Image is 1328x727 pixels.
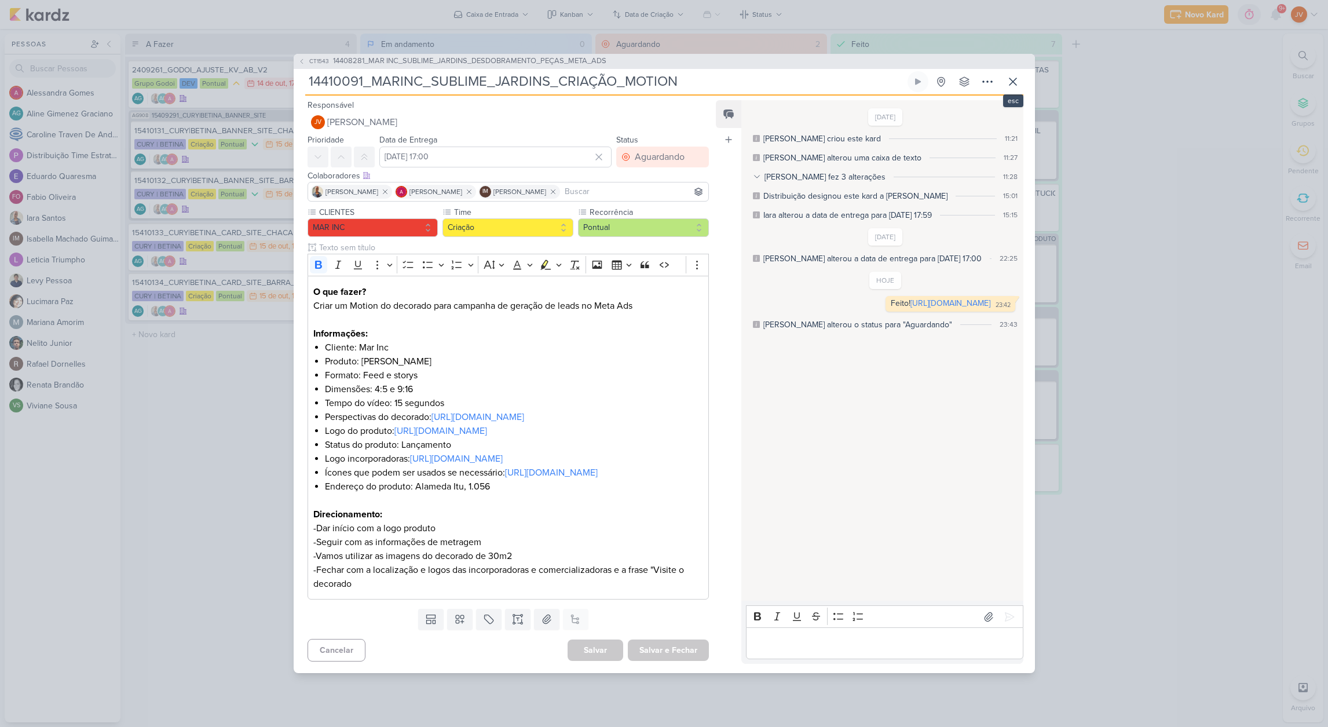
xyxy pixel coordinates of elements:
[333,56,606,67] span: 14408281_MAR INC_SUBLIME_JARDINS_DESDOBRAMENTO_PEÇAS_META_ADS
[325,355,703,368] li: Produto: [PERSON_NAME]
[325,480,703,494] li: Endereço do produto: Alameda Itu, 1.056
[308,276,709,600] div: Editor editing area: main
[325,452,703,466] li: Logo incorporadoras:
[379,135,437,145] label: Data de Entrega
[312,186,323,198] img: Iara Santos
[325,187,378,197] span: [PERSON_NAME]
[409,187,462,197] span: [PERSON_NAME]
[313,286,366,298] strong: O que fazer?
[1005,133,1018,144] div: 11:21
[891,298,990,308] div: Feito!
[1003,94,1023,107] div: esc
[325,438,703,452] li: Status do produto: Lançamento
[308,254,709,276] div: Editor toolbar
[763,190,947,202] div: Distribuição designou este kard a Joney
[410,453,503,465] a: [URL][DOMAIN_NAME]
[394,425,487,437] a: [URL][DOMAIN_NAME]
[578,218,709,237] button: Pontual
[298,56,606,67] button: CT1543 14408281_MAR INC_SUBLIME_JARDINS_DESDOBRAMENTO_PEÇAS_META_ADS
[442,218,573,237] button: Criação
[913,77,923,86] div: Ligar relógio
[313,285,703,313] p: Criar um Motion do decorado para campanha de geração de leads no Meta Ads
[562,185,707,199] input: Buscar
[616,135,638,145] label: Status
[325,382,703,396] li: Dimensões: 4:5 e 9:16
[635,150,685,164] div: Aguardando
[313,328,368,339] strong: Informações:
[753,211,760,218] div: Este log é visível à todos no kard
[753,135,760,142] div: Este log é visível à todos no kard
[480,186,491,198] div: Isabella Machado Guimarães
[763,319,952,331] div: Joney alterou o status para "Aguardando"
[308,57,331,65] span: CT1543
[325,466,703,480] li: Ícones que podem ser usados se necessário:
[763,152,921,164] div: Caroline alterou uma caixa de texto
[308,218,438,237] button: MAR INC
[453,206,573,218] label: Time
[482,189,488,195] p: IM
[311,115,325,129] div: Joney Viana
[313,507,703,591] p: -Dar início com a logo produto -Seguir com as informações de metragem -Vamos utilizar as imagens ...
[431,411,524,423] a: [URL][DOMAIN_NAME]
[588,206,709,218] label: Recorrência
[505,467,598,478] a: [URL][DOMAIN_NAME]
[308,135,344,145] label: Prioridade
[1000,253,1018,264] div: 22:25
[1000,319,1018,330] div: 23:43
[753,321,760,328] div: Este log é visível à todos no kard
[763,133,881,145] div: Caroline criou este kard
[910,298,990,308] a: [URL][DOMAIN_NAME]
[308,100,354,110] label: Responsável
[308,170,709,182] div: Colaboradores
[616,147,709,167] button: Aguardando
[396,186,407,198] img: Alessandra Gomes
[1003,191,1018,201] div: 15:01
[379,147,612,167] input: Select a date
[493,187,546,197] span: [PERSON_NAME]
[325,424,703,438] li: Logo do produto:
[1004,152,1018,163] div: 11:27
[746,627,1023,659] div: Editor editing area: main
[1003,171,1018,182] div: 11:28
[763,209,932,221] div: Iara alterou a data de entrega para 10/10, 17:59
[996,301,1011,310] div: 23:42
[325,410,703,424] li: Perspectivas do decorado:
[764,171,886,183] div: [PERSON_NAME] fez 3 alterações
[1003,210,1018,220] div: 15:15
[308,112,709,133] button: JV [PERSON_NAME]
[753,255,760,262] div: Este log é visível à todos no kard
[763,253,982,265] div: Isabella alterou a data de entrega para 14/10, 17:00
[325,368,703,382] li: Formato: Feed e storys
[325,396,703,410] li: Tempo do vídeo: 15 segundos
[313,509,382,520] strong: Direcionamento:
[314,119,321,126] p: JV
[318,206,438,218] label: CLIENTES
[308,639,365,662] button: Cancelar
[327,115,397,129] span: [PERSON_NAME]
[746,605,1023,628] div: Editor toolbar
[753,192,760,199] div: Este log é visível à todos no kard
[317,242,709,254] input: Texto sem título
[753,154,760,161] div: Este log é visível à todos no kard
[325,341,703,355] li: Cliente: Mar Inc
[305,71,905,92] input: Kard Sem Título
